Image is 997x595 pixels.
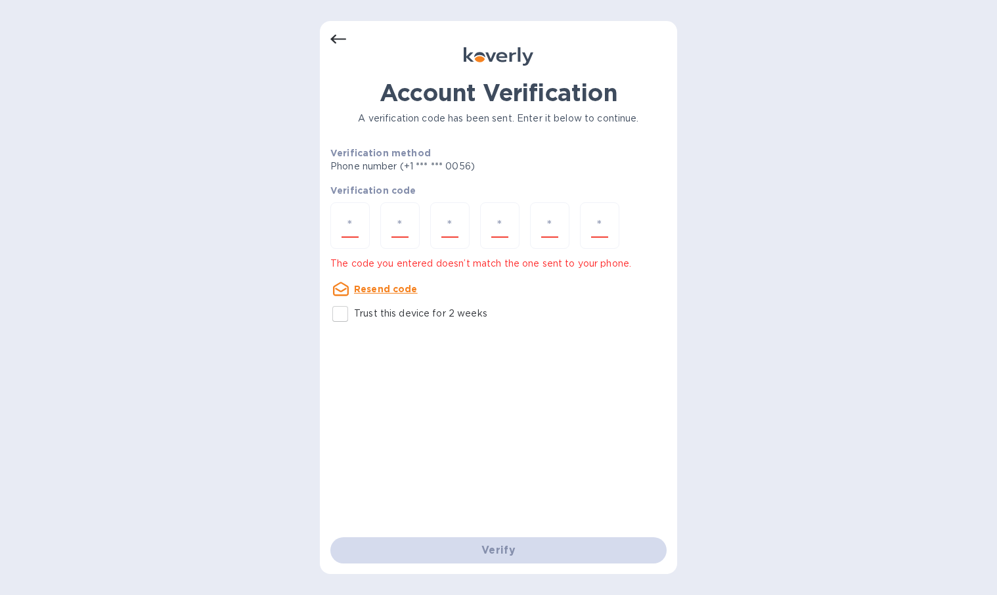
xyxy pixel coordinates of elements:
b: Verification method [330,148,431,158]
p: Trust this device for 2 weeks [354,307,487,320]
p: Verification code [330,184,667,197]
p: The code you entered doesn’t match the one sent to your phone. [330,257,667,271]
p: A verification code has been sent. Enter it below to continue. [330,112,667,125]
h1: Account Verification [330,79,667,106]
p: Phone number (+1 *** *** 0056) [330,160,575,173]
u: Resend code [354,284,418,294]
